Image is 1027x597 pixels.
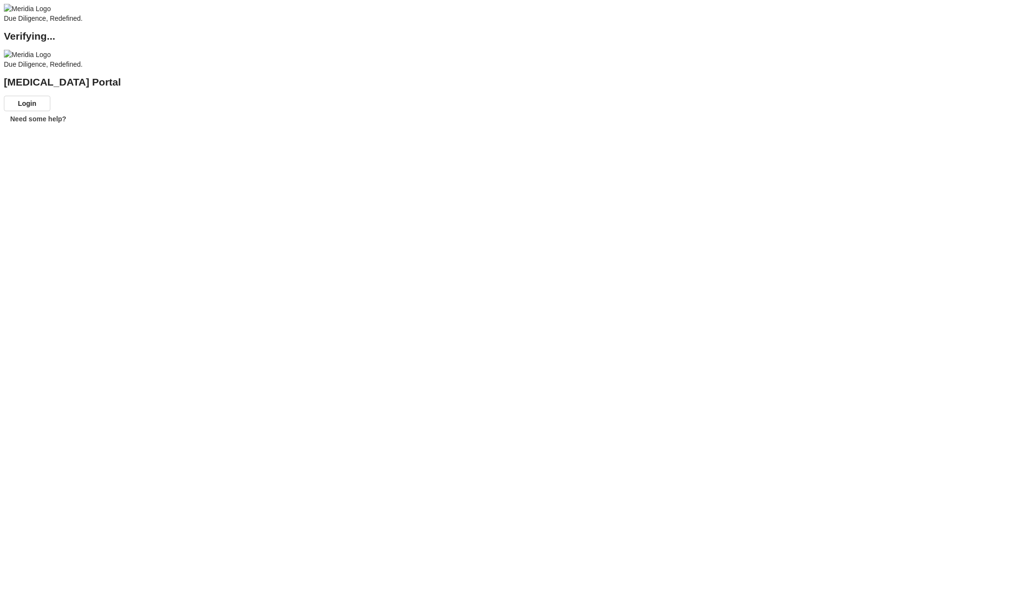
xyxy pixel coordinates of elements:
span: Due Diligence, Redefined. [4,60,83,68]
button: Need some help? [4,111,73,127]
img: Meridia Logo [4,50,51,59]
span: Due Diligence, Redefined. [4,15,83,22]
h2: [MEDICAL_DATA] Portal [4,77,1023,87]
button: Login [4,96,50,111]
img: Meridia Logo [4,4,51,14]
h2: Verifying... [4,31,1023,41]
